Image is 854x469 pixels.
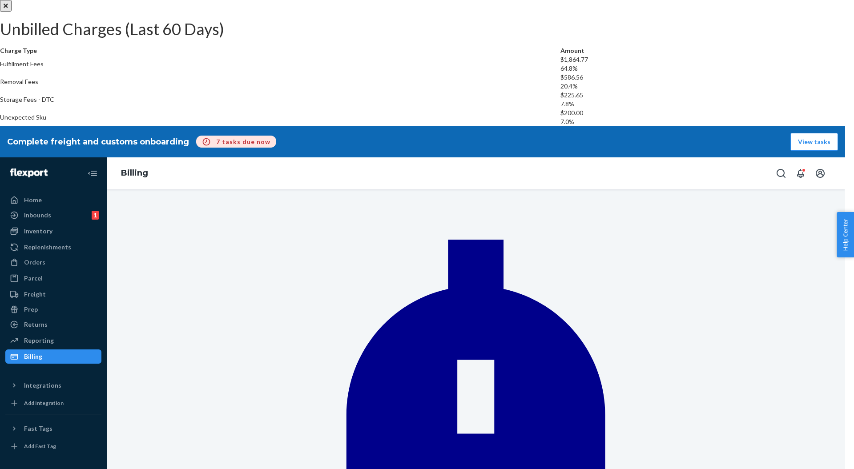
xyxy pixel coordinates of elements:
[560,100,574,108] span: 7.8%
[560,64,578,72] span: 64.8%
[560,108,845,126] div: $200.00
[560,46,845,55] th: Amount
[560,73,845,91] div: $586.56
[560,82,578,90] span: 20.4%
[560,55,845,73] div: $1,864.77
[560,91,845,108] div: $225.65
[560,118,574,125] span: 7.0%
